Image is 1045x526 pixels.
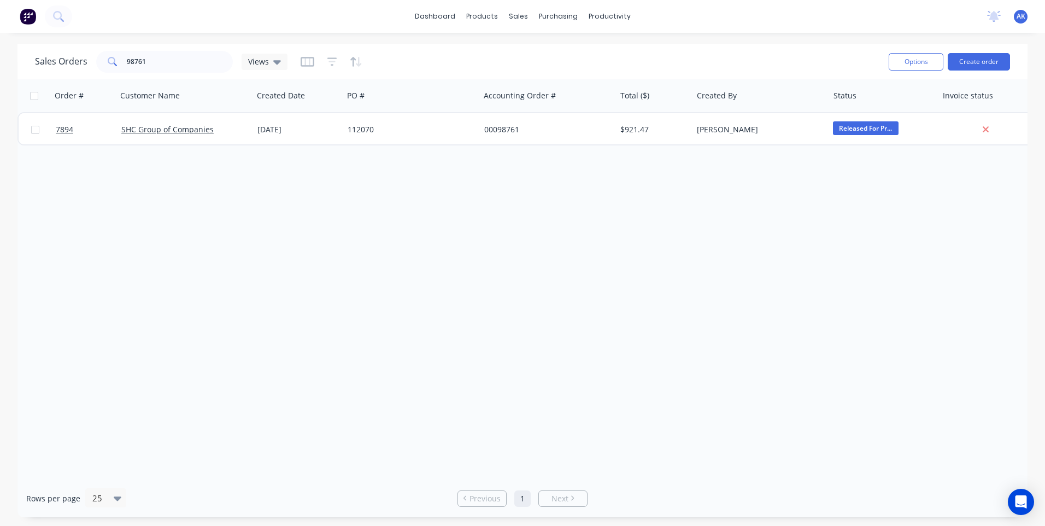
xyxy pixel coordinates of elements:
div: productivity [583,8,636,25]
img: Factory [20,8,36,25]
div: Accounting Order # [484,90,556,101]
div: purchasing [533,8,583,25]
a: Previous page [458,493,506,504]
span: Released For Pr... [833,121,899,135]
div: Total ($) [620,90,649,101]
div: [DATE] [257,124,339,135]
button: Options [889,53,943,71]
input: Search... [127,51,233,73]
a: 7894 [56,113,121,146]
div: sales [503,8,533,25]
div: Created By [697,90,737,101]
div: Customer Name [120,90,180,101]
div: 00098761 [484,124,606,135]
a: dashboard [409,8,461,25]
div: Order # [55,90,84,101]
div: PO # [347,90,365,101]
button: Create order [948,53,1010,71]
div: Invoice status [943,90,993,101]
span: AK [1017,11,1025,21]
a: Page 1 is your current page [514,490,531,507]
span: 7894 [56,124,73,135]
div: Created Date [257,90,305,101]
div: Open Intercom Messenger [1008,489,1034,515]
span: Next [551,493,568,504]
span: Rows per page [26,493,80,504]
div: Status [833,90,856,101]
div: products [461,8,503,25]
div: 112070 [348,124,469,135]
div: $921.47 [620,124,684,135]
span: Views [248,56,269,67]
h1: Sales Orders [35,56,87,67]
a: SHC Group of Companies [121,124,214,135]
ul: Pagination [453,490,592,507]
div: [PERSON_NAME] [697,124,818,135]
span: Previous [469,493,501,504]
a: Next page [539,493,587,504]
